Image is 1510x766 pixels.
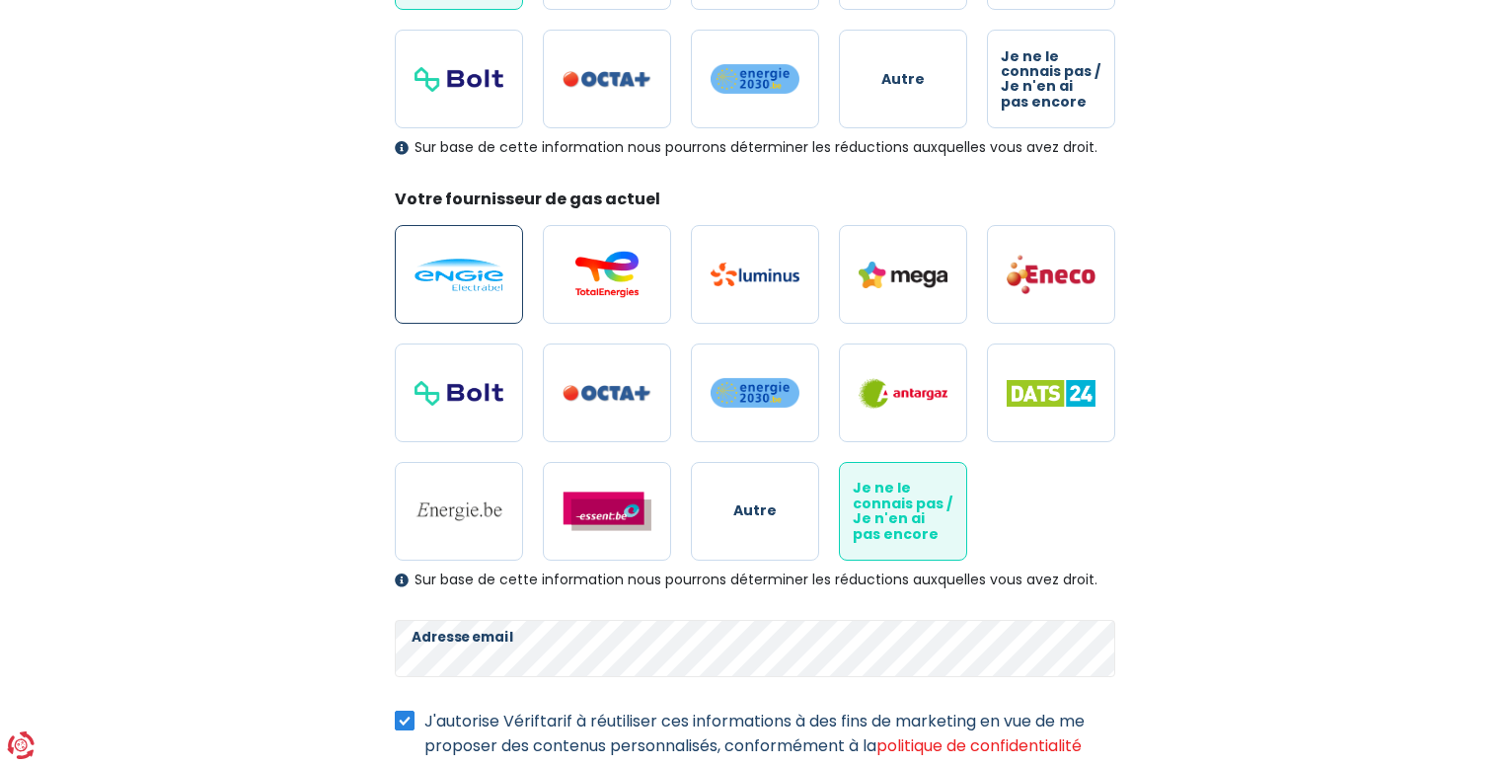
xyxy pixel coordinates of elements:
img: Mega [859,262,947,288]
img: Dats 24 [1007,380,1095,407]
img: Total Energies / Lampiris [563,251,651,298]
span: Autre [881,72,925,87]
img: Essent [563,492,651,531]
div: Sur base de cette information nous pourrons déterminer les réductions auxquelles vous avez droit. [395,139,1115,156]
img: Antargaz [859,378,947,409]
div: Sur base de cette information nous pourrons déterminer les réductions auxquelles vous avez droit. [395,572,1115,588]
legend: Votre fournisseur de gas actuel [395,188,1115,218]
span: Je ne le connais pas / Je n'en ai pas encore [853,481,953,542]
img: Energie2030 [711,63,799,95]
img: Energie2030 [711,377,799,409]
img: Octa+ [563,385,651,402]
img: Bolt [415,381,503,406]
span: Je ne le connais pas / Je n'en ai pas encore [1001,49,1101,111]
img: Octa+ [563,71,651,88]
img: Bolt [415,67,503,92]
label: J'autorise Vériftarif à réutiliser ces informations à des fins de marketing en vue de me proposer... [424,709,1115,758]
a: politique de confidentialité [876,734,1082,757]
img: Engie / Electrabel [415,259,503,291]
img: Eneco [1007,254,1095,295]
img: Luminus [711,263,799,286]
span: Autre [733,503,777,518]
img: Energie.be [415,500,503,522]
